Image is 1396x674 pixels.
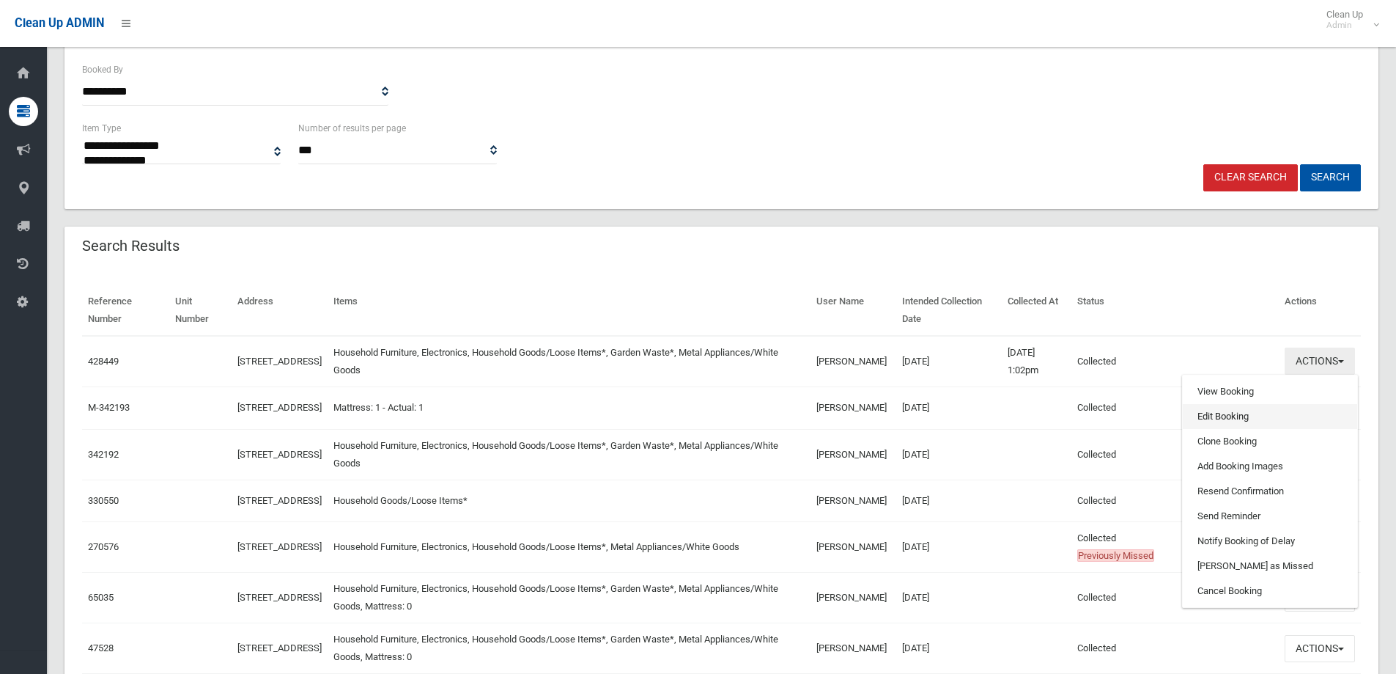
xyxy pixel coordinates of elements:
[896,522,1002,573] td: [DATE]
[1071,336,1279,387] td: Collected
[82,120,121,136] label: Item Type
[64,232,197,260] header: Search Results
[810,387,896,429] td: [PERSON_NAME]
[896,285,1002,336] th: Intended Collection Date
[1183,454,1357,479] a: Add Booking Images
[328,623,810,674] td: Household Furniture, Electronics, Household Goods/Loose Items*, Garden Waste*, Metal Appliances/W...
[328,387,810,429] td: Mattress: 1 - Actual: 1
[1183,429,1357,454] a: Clone Booking
[88,402,130,413] a: M-342193
[810,623,896,674] td: [PERSON_NAME]
[88,642,114,653] a: 47528
[237,495,322,506] a: [STREET_ADDRESS]
[1326,20,1363,31] small: Admin
[896,623,1002,674] td: [DATE]
[88,495,119,506] a: 330550
[1319,9,1378,31] span: Clean Up
[1183,404,1357,429] a: Edit Booking
[810,573,896,623] td: [PERSON_NAME]
[298,120,406,136] label: Number of results per page
[896,480,1002,522] td: [DATE]
[1285,635,1355,662] button: Actions
[1183,579,1357,604] a: Cancel Booking
[1183,479,1357,504] a: Resend Confirmation
[1071,429,1279,480] td: Collected
[810,285,896,336] th: User Name
[1071,387,1279,429] td: Collected
[82,285,169,336] th: Reference Number
[88,592,114,603] a: 65035
[810,480,896,522] td: [PERSON_NAME]
[896,336,1002,387] td: [DATE]
[328,480,810,522] td: Household Goods/Loose Items*
[82,62,123,78] label: Booked By
[237,449,322,460] a: [STREET_ADDRESS]
[237,642,322,653] a: [STREET_ADDRESS]
[237,356,322,367] a: [STREET_ADDRESS]
[810,336,896,387] td: [PERSON_NAME]
[1002,285,1071,336] th: Collected At
[810,429,896,480] td: [PERSON_NAME]
[1183,379,1357,404] a: View Booking
[88,541,119,552] a: 270576
[1279,285,1361,336] th: Actions
[1285,348,1355,375] button: Actions
[88,449,119,460] a: 342192
[328,522,810,573] td: Household Furniture, Electronics, Household Goods/Loose Items*, Metal Appliances/White Goods
[1300,164,1361,191] button: Search
[896,429,1002,480] td: [DATE]
[1183,529,1357,554] a: Notify Booking of Delay
[896,387,1002,429] td: [DATE]
[1183,554,1357,579] a: [PERSON_NAME] as Missed
[328,573,810,623] td: Household Furniture, Electronics, Household Goods/Loose Items*, Garden Waste*, Metal Appliances/W...
[1071,480,1279,522] td: Collected
[1071,573,1279,623] td: Collected
[1002,336,1071,387] td: [DATE] 1:02pm
[328,429,810,480] td: Household Furniture, Electronics, Household Goods/Loose Items*, Garden Waste*, Metal Appliances/W...
[237,592,322,603] a: [STREET_ADDRESS]
[169,285,232,336] th: Unit Number
[1071,285,1279,336] th: Status
[810,522,896,573] td: [PERSON_NAME]
[15,16,104,30] span: Clean Up ADMIN
[237,402,322,413] a: [STREET_ADDRESS]
[896,573,1002,623] td: [DATE]
[328,336,810,387] td: Household Furniture, Electronics, Household Goods/Loose Items*, Garden Waste*, Metal Appliances/W...
[1203,164,1298,191] a: Clear Search
[88,356,119,367] a: 428449
[328,285,810,336] th: Items
[232,285,328,336] th: Address
[237,541,322,552] a: [STREET_ADDRESS]
[1071,522,1279,573] td: Collected
[1077,549,1154,562] span: Previously Missed
[1071,623,1279,674] td: Collected
[1183,504,1357,529] a: Send Reminder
